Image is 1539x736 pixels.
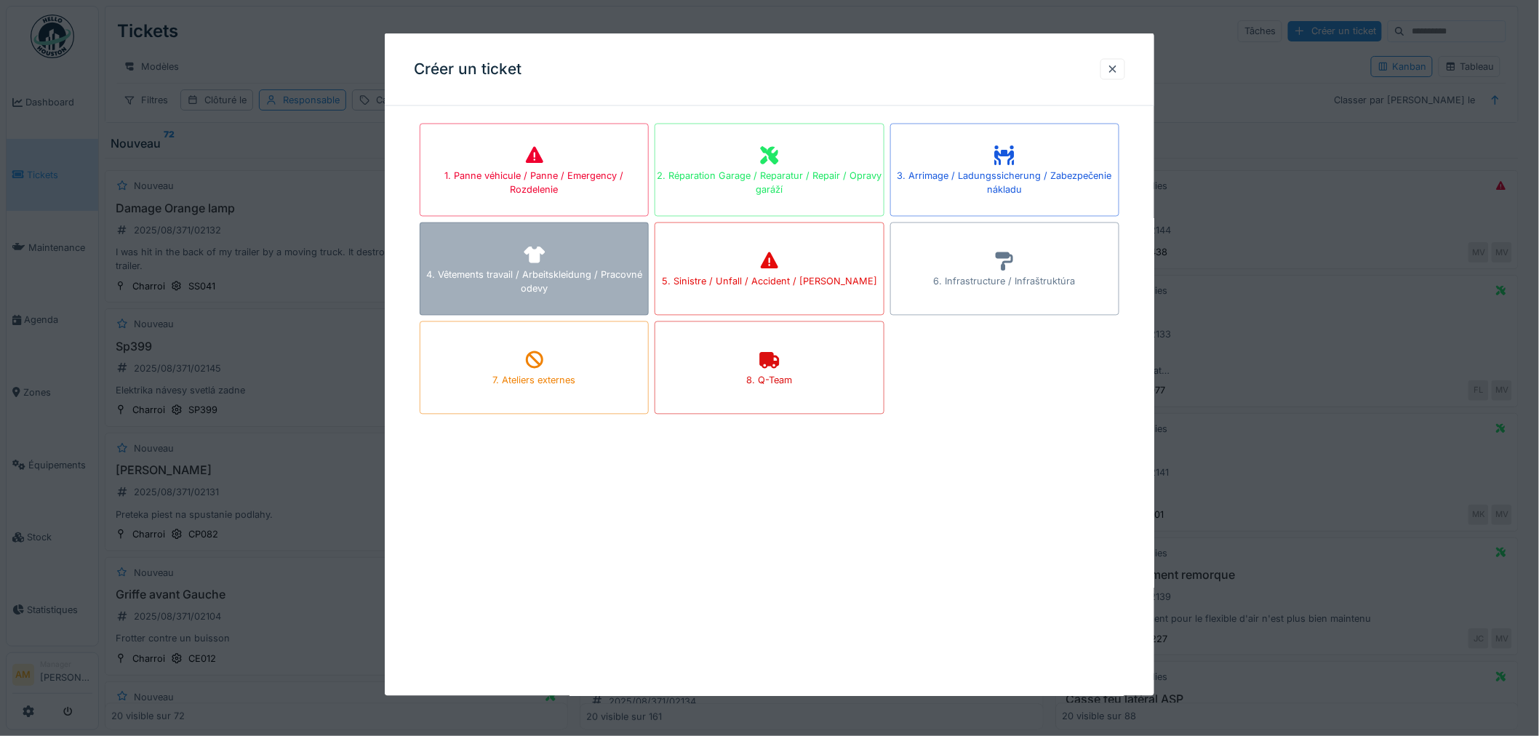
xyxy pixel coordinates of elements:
div: 2. Réparation Garage / Reparatur / Repair / Opravy garáží [655,169,883,196]
div: 3. Arrimage / Ladungssicherung / Zabezpečenie nákladu [891,169,1119,196]
div: 4. Vêtements travail / Arbeitskleidung / Pracovné odevy [420,268,648,295]
div: 8. Q-Team [746,374,792,388]
div: 5. Sinistre / Unfall / Accident / [PERSON_NAME] [662,275,877,289]
h3: Créer un ticket [414,60,521,79]
div: 7. Ateliers externes [493,374,576,388]
div: 1. Panne véhicule / Panne / Emergency / Rozdelenie [420,169,648,196]
div: 6. Infrastructure / Infraštruktúra [934,275,1076,289]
